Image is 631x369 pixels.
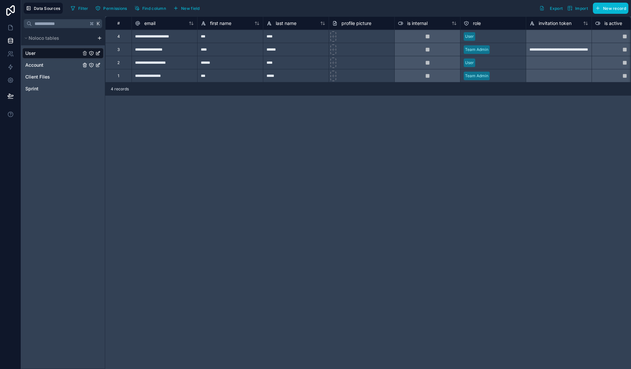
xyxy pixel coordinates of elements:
[117,47,120,52] div: 3
[93,3,132,13] a: Permissions
[78,6,88,11] span: Filter
[465,60,474,66] div: User
[590,3,628,14] a: New record
[96,21,101,26] span: K
[575,6,588,11] span: Import
[103,6,127,11] span: Permissions
[603,6,626,11] span: New record
[171,3,202,13] button: New field
[604,20,622,27] span: is active
[68,3,91,13] button: Filter
[465,34,474,39] div: User
[407,20,428,27] span: is internal
[93,3,129,13] button: Permissions
[473,20,481,27] span: role
[181,6,200,11] span: New field
[565,3,590,14] button: Import
[24,3,63,14] button: Data Sources
[539,20,572,27] span: invitation token
[144,20,155,27] span: email
[341,20,371,27] span: profile picture
[132,3,168,13] button: Find column
[593,3,628,14] button: New record
[110,21,127,26] div: #
[118,73,119,79] div: 1
[465,73,488,79] div: Team Admin
[117,60,120,65] div: 2
[111,86,129,92] span: 4 records
[537,3,565,14] button: Export
[465,47,488,53] div: Team Admin
[276,20,296,27] span: last name
[117,34,120,39] div: 4
[142,6,166,11] span: Find column
[210,20,231,27] span: first name
[550,6,563,11] span: Export
[34,6,60,11] span: Data Sources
